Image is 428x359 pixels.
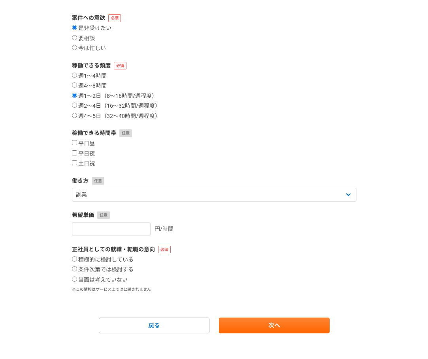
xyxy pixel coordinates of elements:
[72,82,77,88] input: 週4〜8時間
[72,103,160,110] label: 週2〜4日（16〜32時間/週程度）
[72,25,77,30] input: 是非受けたい
[72,25,111,32] label: 是非受けたい
[72,62,356,70] label: 稼働できる頻度
[72,82,107,90] label: 週4〜8時間
[72,286,356,292] p: ※この情報はサービス上では公開されません
[72,160,95,167] label: 土日祝
[72,45,106,52] label: 今は忙しい
[72,277,128,284] label: 当面は考えていない
[72,211,356,219] label: 希望単価
[72,73,77,78] input: 週1〜4時間
[72,45,77,50] input: 今は忙しい
[72,160,77,165] input: 土日祝
[72,35,95,42] label: 要相談
[72,93,77,98] input: 週1〜2日（8〜16時間/週程度）
[72,245,356,254] label: 正社員としての就職・転職の意向
[219,318,330,333] a: 次へ
[72,266,77,271] input: 条件次第では検討する
[72,129,356,137] label: 稼働できる時間帯
[72,177,356,185] label: 働き方
[72,93,157,100] label: 週1〜2日（8〜16時間/週程度）
[72,103,77,108] input: 週2〜4日（16〜32時間/週程度）
[72,113,77,118] input: 週4〜5日（32〜40時間/週程度）
[72,256,134,264] label: 積極的に検討している
[72,113,160,120] label: 週4〜5日（32〜40時間/週程度）
[72,256,77,262] input: 積極的に検討している
[72,140,95,147] label: 平日昼
[99,318,209,333] a: 戻る
[72,14,356,22] label: 案件への意欲
[72,73,107,80] label: 週1〜4時間
[72,277,77,282] input: 当面は考えていない
[72,150,77,155] input: 平日夜
[72,140,77,145] input: 平日昼
[72,150,95,157] label: 平日夜
[72,35,77,40] input: 要相談
[155,226,173,232] span: 円/時間
[72,266,134,273] label: 条件次第では検討する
